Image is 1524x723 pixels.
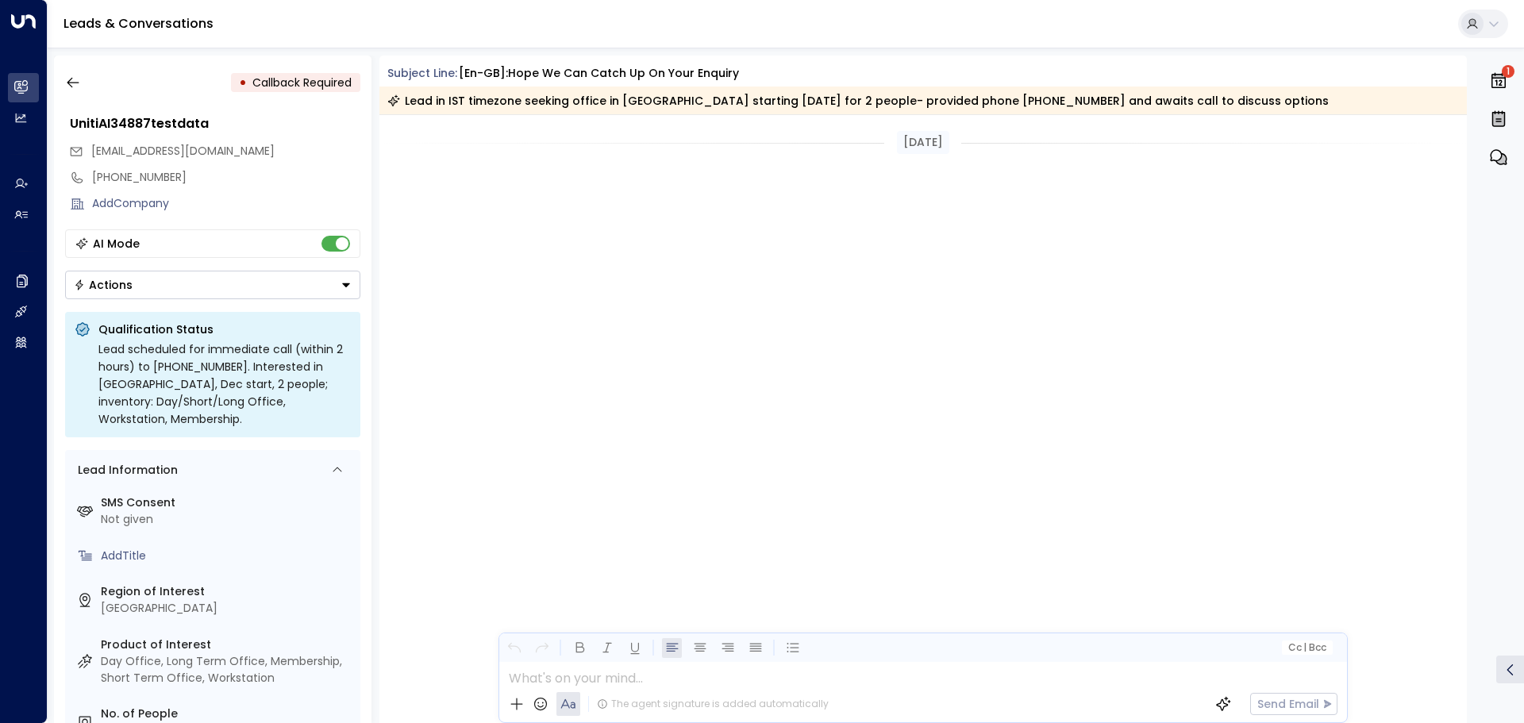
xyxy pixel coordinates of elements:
[101,706,354,722] label: No. of People
[897,131,949,154] div: [DATE]
[1502,65,1514,78] span: 1
[597,697,829,711] div: The agent signature is added automatically
[532,638,552,658] button: Redo
[101,636,354,653] label: Product of Interest
[504,638,524,658] button: Undo
[65,271,360,299] button: Actions
[459,65,739,82] div: [en-GB]:Hope we can catch up on your enquiry
[101,494,354,511] label: SMS Consent
[70,114,360,133] div: UnitiAI34887testdata
[74,278,133,292] div: Actions
[92,195,360,212] div: AddCompany
[252,75,352,90] span: Callback Required
[98,321,351,337] p: Qualification Status
[101,653,354,686] div: Day Office, Long Term Office, Membership, Short Term Office, Workstation
[1485,63,1512,98] button: 1
[101,600,354,617] div: [GEOGRAPHIC_DATA]
[387,93,1329,109] div: Lead in IST timezone seeking office in [GEOGRAPHIC_DATA] starting [DATE] for 2 people- provided p...
[72,462,178,479] div: Lead Information
[239,68,247,97] div: •
[91,143,275,159] span: [EMAIL_ADDRESS][DOMAIN_NAME]
[1303,642,1307,653] span: |
[91,143,275,160] span: unitiai34887testdata@proton.me
[1287,642,1326,653] span: Cc Bcc
[63,14,214,33] a: Leads & Conversations
[101,548,354,564] div: AddTitle
[1281,640,1332,656] button: Cc|Bcc
[387,65,457,81] span: Subject Line:
[93,236,140,252] div: AI Mode
[65,271,360,299] div: Button group with a nested menu
[92,169,360,186] div: [PHONE_NUMBER]
[101,583,354,600] label: Region of Interest
[101,511,354,528] div: Not given
[98,340,351,428] div: Lead scheduled for immediate call (within 2 hours) to [PHONE_NUMBER]. Interested in [GEOGRAPHIC_D...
